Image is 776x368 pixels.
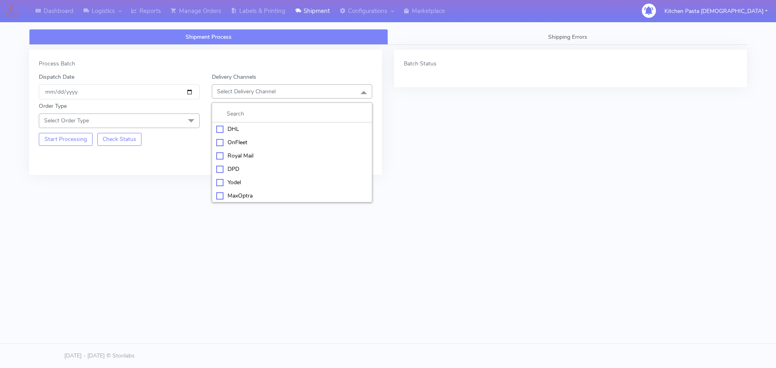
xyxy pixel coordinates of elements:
label: Order Type [39,102,67,110]
label: Delivery Channels [212,73,256,81]
div: MaxOptra [216,191,368,200]
button: Start Processing [39,133,93,146]
ul: Tabs [29,29,747,45]
span: Shipment Process [186,33,232,41]
div: Yodel [216,178,368,187]
div: DHL [216,125,368,133]
label: Dispatch Date [39,73,74,81]
div: Batch Status [404,59,737,68]
div: DPD [216,165,368,173]
div: OnFleet [216,138,368,147]
div: Royal Mail [216,151,368,160]
button: Check Status [97,133,142,146]
span: Shipping Errors [548,33,587,41]
span: Select Delivery Channel [217,88,276,95]
input: multiselect-search [216,109,368,118]
button: Kitchen Pasta [DEMOGRAPHIC_DATA] [658,3,774,19]
span: Select Order Type [44,117,89,124]
div: Process Batch [39,59,372,68]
